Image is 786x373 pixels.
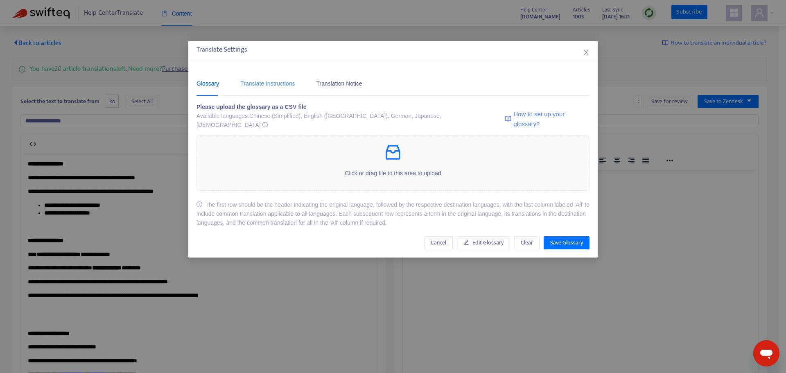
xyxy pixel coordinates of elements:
[196,201,202,207] span: info-circle
[505,116,511,122] img: image-link
[316,79,362,88] div: Translation Notice
[544,236,589,249] button: Save Glossary
[550,238,583,247] span: Save Glossary
[457,236,510,249] button: Edit Glossary
[197,169,589,178] p: Click or drag file to this area to upload
[514,236,540,249] button: Clear
[472,238,504,247] span: Edit Glossary
[513,109,589,129] span: How to set up your glossary?
[583,49,589,56] span: close
[196,200,589,227] div: The first row should be the header indicating the original language, followed by the respective d...
[431,238,446,247] span: Cancel
[196,45,589,55] div: Translate Settings
[240,79,295,88] div: Translate Instructions
[196,111,503,129] div: Available languages: Chinese (Simplified), English ([GEOGRAPHIC_DATA]), German, Japanese, [DEMOGR...
[196,102,503,111] div: Please upload the glossary as a CSV file
[582,48,591,57] button: Close
[7,7,349,15] body: Rich Text Area. Press ALT-0 for help.
[383,142,403,162] span: inbox
[521,238,533,247] span: Clear
[505,102,589,136] a: How to set up your glossary?
[196,79,219,88] div: Glossary
[753,340,779,366] iframe: 메시징 창을 시작하는 버튼
[197,136,589,190] span: inboxClick or drag file to this area to upload
[424,236,453,249] button: Cancel
[463,240,469,245] span: edit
